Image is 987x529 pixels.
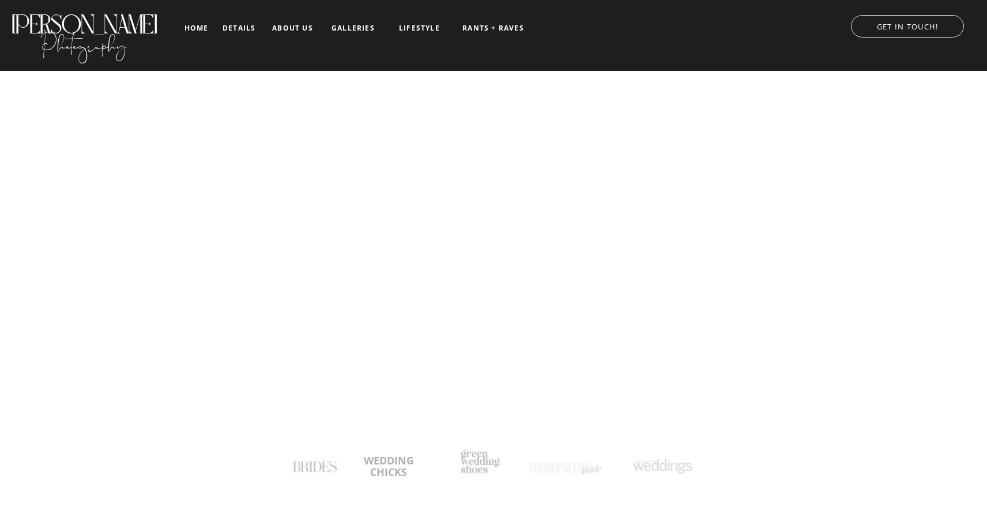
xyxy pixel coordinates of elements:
a: galleries [329,24,377,32]
a: RANTS + RAVES [461,24,525,32]
h3: DOCUMENTARY-STYLE PHOTOGRAPHY WITH A TOUCH OF EDITORIAL FLAIR [330,314,657,325]
h2: TELLING YOUR LOVE STORY [180,279,807,310]
a: home [183,24,210,32]
b: WEDDING CHICKS [364,453,414,479]
a: [PERSON_NAME] [10,9,158,28]
a: GET IN TOUCH! [839,19,975,31]
a: about us [269,24,317,32]
h1: LUXURY WEDDING PHOTOGRAPHER based in [GEOGRAPHIC_DATA] [US_STATE] [272,254,715,320]
a: details [223,24,255,31]
a: LIFESTYLE [390,24,449,32]
a: Photography [10,22,158,61]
